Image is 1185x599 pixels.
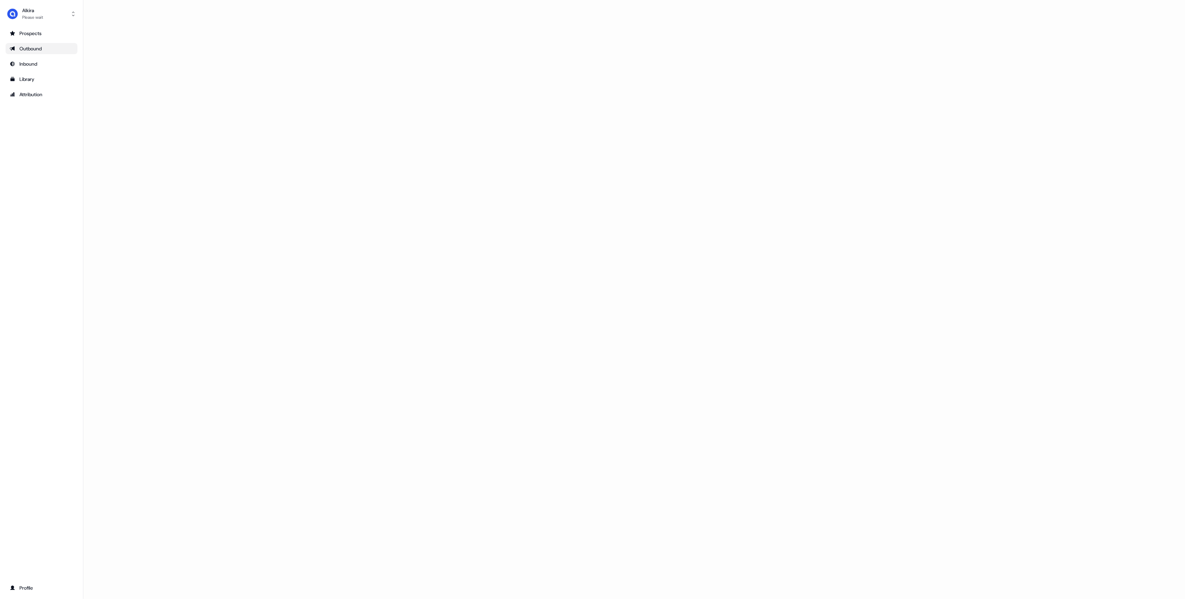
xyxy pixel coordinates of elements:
[6,43,77,54] a: Go to outbound experience
[10,91,73,98] div: Attribution
[6,89,77,100] a: Go to attribution
[6,74,77,85] a: Go to templates
[22,7,43,14] div: Alkira
[22,14,43,21] div: Please wait
[10,45,73,52] div: Outbound
[6,58,77,69] a: Go to Inbound
[10,30,73,37] div: Prospects
[6,6,77,22] button: AlkiraPlease wait
[10,60,73,67] div: Inbound
[10,76,73,83] div: Library
[6,28,77,39] a: Go to prospects
[6,582,77,593] a: Go to profile
[10,584,73,591] div: Profile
